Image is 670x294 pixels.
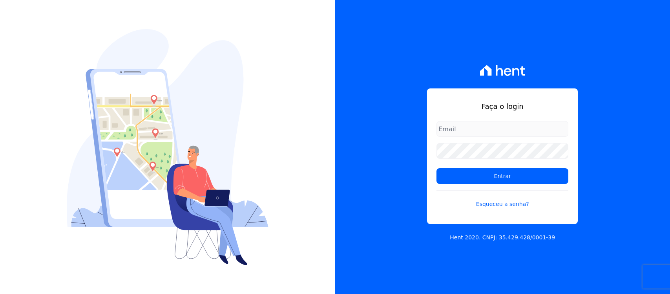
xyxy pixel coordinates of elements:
p: Hent 2020. CNPJ: 35.429.428/0001-39 [450,233,555,242]
input: Email [436,121,568,137]
h1: Faça o login [436,101,568,112]
img: Login [67,29,268,265]
a: Esqueceu a senha? [436,190,568,208]
input: Entrar [436,168,568,184]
